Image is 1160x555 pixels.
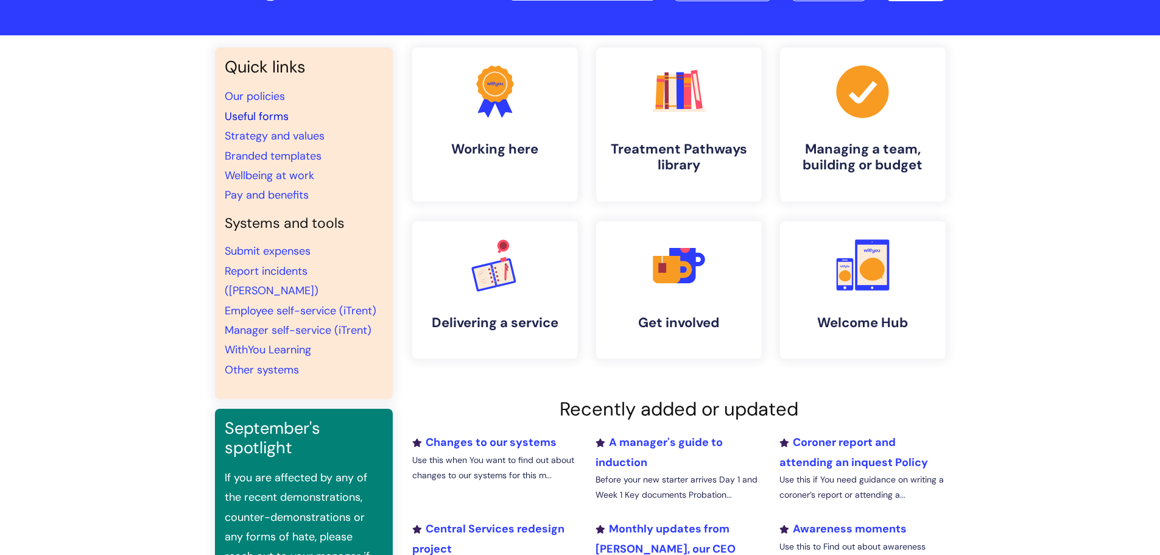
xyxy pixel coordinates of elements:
p: Before your new starter arrives Day 1 and Week 1 Key documents Probation... [596,472,761,503]
a: Welcome Hub [780,221,946,359]
h3: September's spotlight [225,419,383,458]
a: Treatment Pathways library [596,48,762,202]
a: Manager self-service (iTrent) [225,323,371,338]
a: A manager's guide to induction [596,435,723,469]
h2: Recently added or updated [412,398,946,420]
h4: Delivering a service [422,315,568,331]
a: Branded templates [225,149,322,163]
a: Get involved [596,221,762,359]
a: Awareness moments [779,521,907,536]
h4: Systems and tools [225,215,383,232]
h4: Working here [422,141,568,157]
a: Other systems [225,362,299,377]
h4: Welcome Hub [790,315,936,331]
a: Report incidents ([PERSON_NAME]) [225,264,318,298]
a: Delivering a service [412,221,578,359]
p: Use this if You need guidance on writing a coroner’s report or attending a... [779,472,945,503]
h4: Managing a team, building or budget [790,141,936,174]
a: Managing a team, building or budget [780,48,946,202]
h3: Quick links [225,57,383,77]
h4: Get involved [606,315,752,331]
a: Employee self-service (iTrent) [225,303,376,318]
a: Submit expenses [225,244,311,258]
a: Useful forms [225,109,289,124]
a: Strategy and values [225,129,325,143]
a: Wellbeing at work [225,168,314,183]
p: Use this when You want to find out about changes to our systems for this m... [412,453,578,483]
a: Our policies [225,89,285,104]
h4: Treatment Pathways library [606,141,752,174]
a: WithYou Learning [225,342,311,357]
a: Changes to our systems [412,435,557,450]
a: Working here [412,48,578,202]
a: Coroner report and attending an inquest Policy [779,435,928,469]
a: Pay and benefits [225,188,309,202]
